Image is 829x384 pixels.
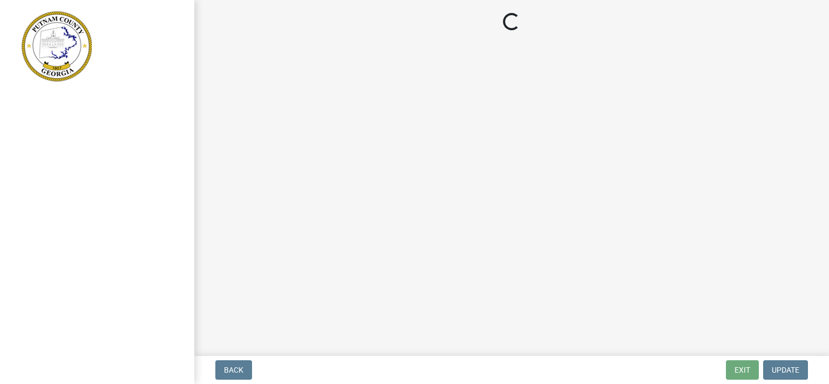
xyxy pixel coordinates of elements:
button: Update [763,360,808,380]
button: Back [215,360,252,380]
img: Putnam County, Georgia [22,11,92,82]
span: Back [224,366,243,374]
span: Update [772,366,799,374]
button: Exit [726,360,759,380]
